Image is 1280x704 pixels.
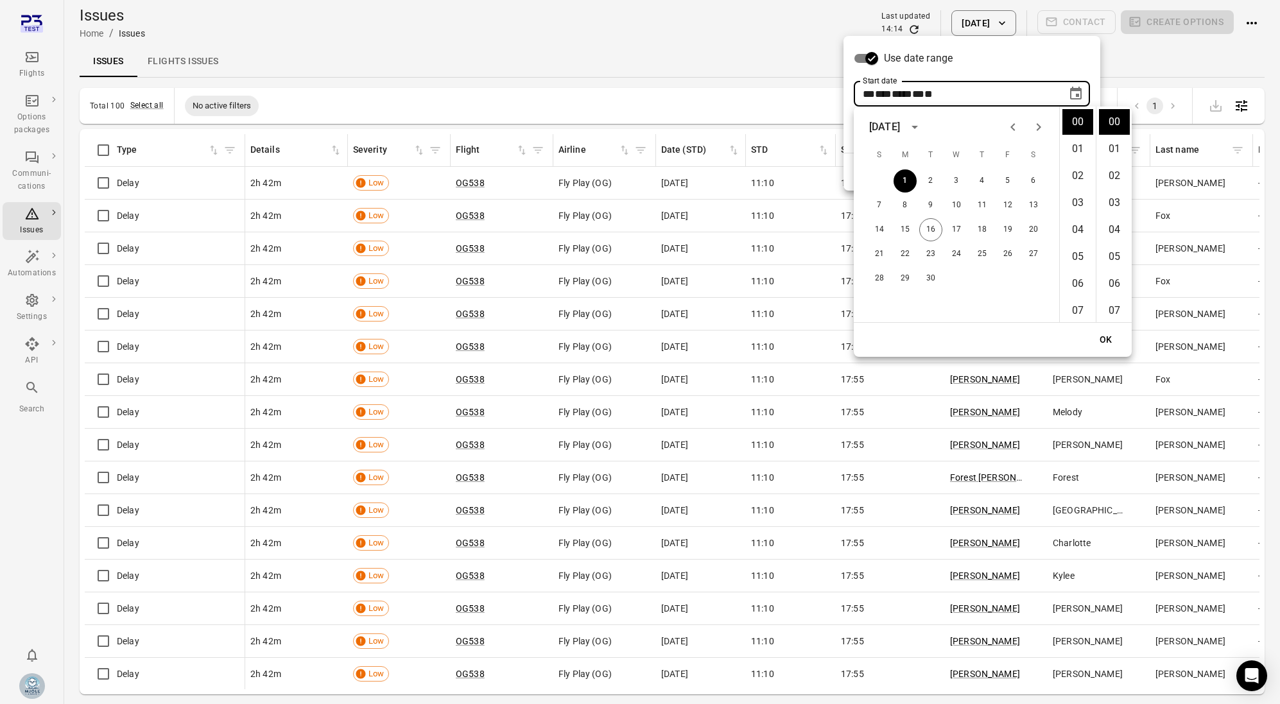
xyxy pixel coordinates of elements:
button: 25 [971,243,994,266]
span: Month [875,89,892,99]
button: Next month [1026,114,1051,140]
button: 30 [919,267,942,290]
button: 22 [894,243,917,266]
span: Saturday [1022,142,1045,168]
span: Tuesday [919,142,942,168]
span: Minutes [924,89,933,99]
li: 0 hours [1062,109,1093,135]
span: Monday [894,142,917,168]
button: 12 [996,194,1019,217]
button: 24 [945,243,968,266]
button: 23 [919,243,942,266]
span: Sunday [868,142,891,168]
button: 1 [894,169,917,193]
button: 21 [868,243,891,266]
li: 6 hours [1062,271,1093,296]
button: OK [1085,328,1127,352]
button: 16 [919,218,942,241]
button: 3 [945,169,968,193]
button: 29 [894,267,917,290]
li: 7 minutes [1099,298,1130,323]
div: [DATE] [869,119,900,135]
button: 20 [1022,218,1045,241]
button: 19 [996,218,1019,241]
label: Start date [863,75,897,86]
span: Use date range [884,51,953,66]
li: 3 hours [1062,190,1093,216]
button: Choose date, selected date is Sep 1, 2025 [1063,81,1089,107]
div: Open Intercom Messenger [1236,660,1267,691]
li: 1 minutes [1099,136,1130,162]
button: 14 [868,218,891,241]
li: 2 hours [1062,163,1093,189]
li: 5 hours [1062,244,1093,270]
li: 2 minutes [1099,163,1130,189]
button: Previous month [1000,114,1026,140]
li: 5 minutes [1099,244,1130,270]
li: 3 minutes [1099,190,1130,216]
button: 8 [894,194,917,217]
button: 7 [868,194,891,217]
span: Friday [996,142,1019,168]
li: 7 hours [1062,298,1093,323]
button: 13 [1022,194,1045,217]
button: 11 [971,194,994,217]
button: 10 [945,194,968,217]
button: calendar view is open, switch to year view [904,116,926,138]
button: 27 [1022,243,1045,266]
span: Day [863,89,875,99]
button: 9 [919,194,942,217]
span: Thursday [971,142,994,168]
button: 5 [996,169,1019,193]
ul: Select minutes [1096,107,1132,322]
li: 6 minutes [1099,271,1130,296]
button: 26 [996,243,1019,266]
button: 17 [945,218,968,241]
li: 4 minutes [1099,217,1130,243]
button: 2 [919,169,942,193]
span: Wednesday [945,142,968,168]
button: 4 [971,169,994,193]
button: 6 [1022,169,1045,193]
ul: Select hours [1060,107,1096,322]
span: Hours [912,89,924,99]
li: 1 hours [1062,136,1093,162]
button: 15 [894,218,917,241]
button: 28 [868,267,891,290]
button: 18 [971,218,994,241]
span: Year [892,89,912,99]
li: 4 hours [1062,217,1093,243]
li: 0 minutes [1099,109,1130,135]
